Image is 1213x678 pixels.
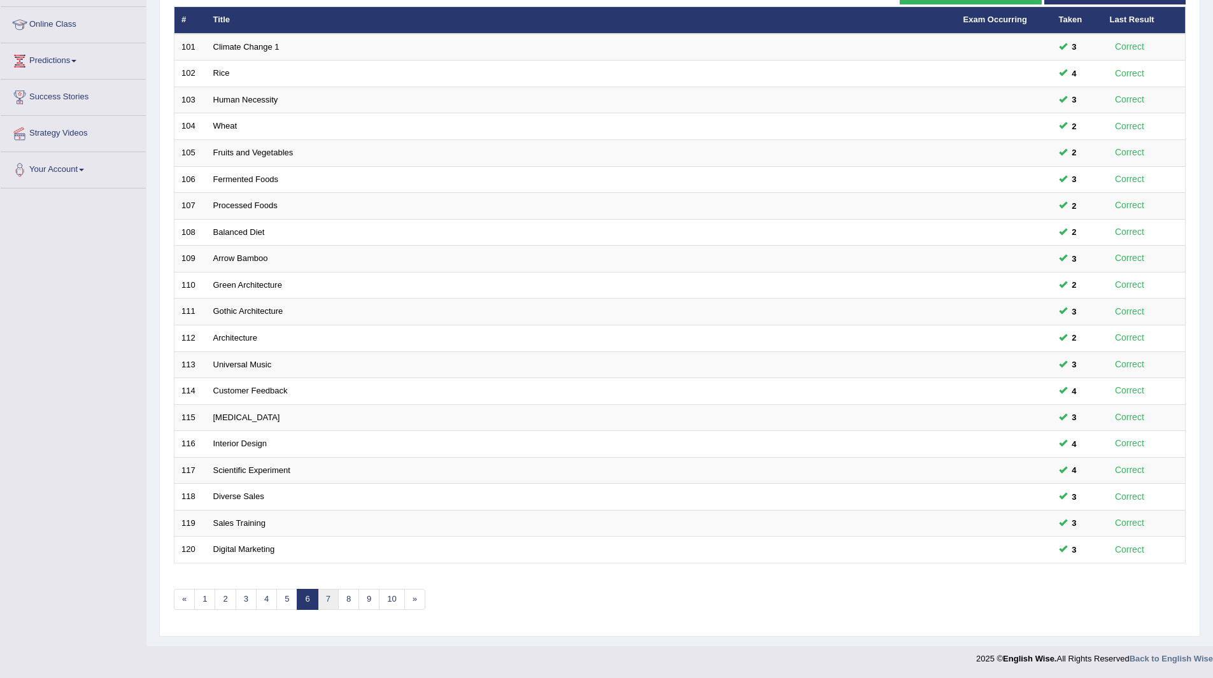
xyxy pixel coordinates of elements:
div: Correct [1110,198,1150,213]
a: Digital Marketing [213,544,275,554]
a: 3 [236,589,257,610]
a: 1 [194,589,215,610]
a: 2 [215,589,236,610]
span: You can still take this question [1067,490,1082,504]
td: 101 [174,34,206,60]
a: Your Account [1,152,146,184]
a: 4 [256,589,277,610]
div: Correct [1110,436,1150,451]
a: Diverse Sales [213,491,264,501]
a: [MEDICAL_DATA] [213,413,280,422]
span: You can still take this question [1067,385,1082,398]
div: Correct [1110,490,1150,504]
td: 113 [174,351,206,378]
a: Fermented Foods [213,174,279,184]
td: 119 [174,510,206,537]
span: You can still take this question [1067,331,1082,344]
a: » [404,589,425,610]
a: Fruits and Vegetables [213,148,294,157]
a: 10 [379,589,404,610]
div: Correct [1110,145,1150,160]
span: You can still take this question [1067,120,1082,133]
td: 112 [174,325,206,351]
span: You can still take this question [1067,358,1082,371]
td: 117 [174,457,206,484]
a: Rice [213,68,230,78]
span: You can still take this question [1067,463,1082,477]
a: Customer Feedback [213,386,288,395]
a: 8 [338,589,359,610]
td: 105 [174,140,206,167]
td: 115 [174,404,206,431]
span: You can still take this question [1067,305,1082,318]
div: Correct [1110,39,1150,54]
div: 2025 © All Rights Reserved [976,646,1213,665]
td: 102 [174,60,206,87]
a: Online Class [1,7,146,39]
td: 104 [174,113,206,140]
a: 6 [297,589,318,610]
a: Wheat [213,121,238,131]
span: You can still take this question [1067,252,1082,265]
span: You can still take this question [1067,67,1082,80]
div: Correct [1110,330,1150,345]
a: Human Necessity [213,95,278,104]
a: Exam Occurring [963,15,1027,24]
th: Title [206,7,956,34]
a: Success Stories [1,80,146,111]
div: Correct [1110,251,1150,265]
a: « [174,589,195,610]
th: # [174,7,206,34]
span: You can still take this question [1067,93,1082,106]
div: Correct [1110,542,1150,557]
strong: English Wise. [1003,654,1056,663]
div: Correct [1110,410,1150,425]
th: Taken [1052,7,1103,34]
th: Last Result [1103,7,1186,34]
a: Balanced Diet [213,227,265,237]
span: You can still take this question [1067,411,1082,424]
a: Scientific Experiment [213,465,290,475]
td: 103 [174,87,206,113]
td: 107 [174,193,206,220]
span: You can still take this question [1067,543,1082,556]
a: Interior Design [213,439,267,448]
span: You can still take this question [1067,40,1082,53]
span: You can still take this question [1067,146,1082,159]
a: Sales Training [213,518,266,528]
a: Processed Foods [213,201,278,210]
a: 7 [318,589,339,610]
a: Green Architecture [213,280,282,290]
a: Arrow Bamboo [213,253,268,263]
div: Correct [1110,278,1150,292]
a: 9 [358,589,380,610]
a: Universal Music [213,360,272,369]
a: Strategy Videos [1,116,146,148]
a: Gothic Architecture [213,306,283,316]
td: 116 [174,431,206,458]
div: Correct [1110,92,1150,107]
span: You can still take this question [1067,173,1082,186]
div: Correct [1110,357,1150,372]
td: 106 [174,166,206,193]
td: 118 [174,484,206,511]
a: Predictions [1,43,146,75]
span: You can still take this question [1067,199,1082,213]
td: 120 [174,537,206,563]
a: Climate Change 1 [213,42,280,52]
span: You can still take this question [1067,278,1082,292]
span: You can still take this question [1067,437,1082,451]
a: Architecture [213,333,257,343]
div: Correct [1110,463,1150,477]
a: Back to English Wise [1130,654,1213,663]
td: 109 [174,246,206,272]
td: 114 [174,378,206,405]
a: 5 [276,589,297,610]
td: 110 [174,272,206,299]
div: Correct [1110,383,1150,398]
td: 111 [174,299,206,325]
span: You can still take this question [1067,516,1082,530]
td: 108 [174,219,206,246]
div: Correct [1110,225,1150,239]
